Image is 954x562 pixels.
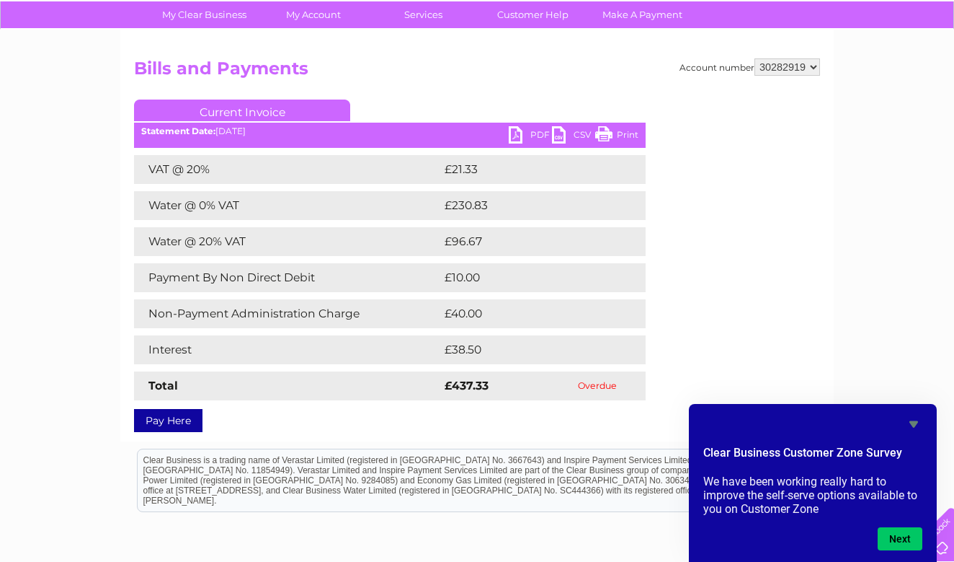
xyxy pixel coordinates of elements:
[33,38,107,82] img: logo.png
[134,299,441,328] td: Non-Payment Administration Charge
[134,409,202,432] a: Pay Here
[134,263,441,292] td: Payment By Non Direct Debit
[679,58,820,76] div: Account number
[141,126,215,136] b: Statement Date:
[473,1,592,28] a: Customer Help
[254,1,373,28] a: My Account
[703,416,922,550] div: Clear Business Customer Zone Survey
[134,100,350,121] a: Current Invoice
[441,263,616,292] td: £10.00
[736,61,768,72] a: Energy
[548,372,646,400] td: Overdue
[138,8,819,70] div: Clear Business is a trading name of Verastar Limited (registered in [GEOGRAPHIC_DATA] No. 3667643...
[134,191,441,220] td: Water @ 0% VAT
[441,155,615,184] td: £21.33
[445,379,489,392] strong: £437.33
[145,1,264,28] a: My Clear Business
[777,61,820,72] a: Telecoms
[703,475,922,516] p: We have been working really hard to improve the self-serve options available to you on Customer Zone
[441,227,618,256] td: £96.67
[583,1,702,28] a: Make A Payment
[134,126,646,136] div: [DATE]
[148,379,178,392] strong: Total
[134,227,441,256] td: Water @ 20% VAT
[703,444,922,469] h2: Clear Business Customer Zone Survey
[134,58,820,86] h2: Bills and Payments
[364,1,483,28] a: Services
[509,126,552,147] a: PDF
[906,61,940,72] a: Log out
[134,335,441,364] td: Interest
[682,7,782,25] a: 0333 014 3131
[858,61,893,72] a: Contact
[552,126,595,147] a: CSV
[441,299,618,328] td: £40.00
[134,155,441,184] td: VAT @ 20%
[878,527,922,550] button: Next question
[905,416,922,433] button: Hide survey
[441,335,617,364] td: £38.50
[700,61,728,72] a: Water
[441,191,620,220] td: £230.83
[595,126,638,147] a: Print
[829,61,850,72] a: Blog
